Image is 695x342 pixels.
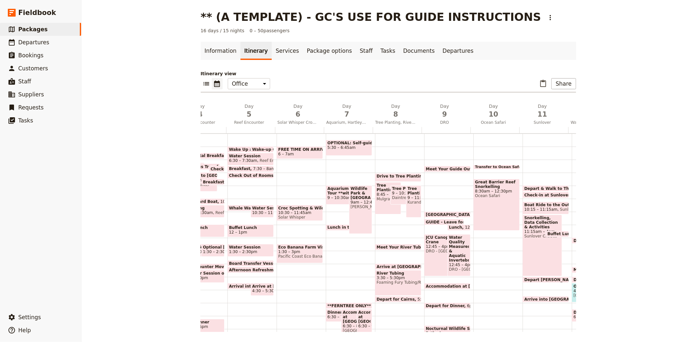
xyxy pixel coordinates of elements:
div: GUIDE - Leave for Turtle Rock [424,219,464,225]
span: 7:45 – 9pm [426,331,469,335]
span: 4:30 – 5:30pm [252,289,281,293]
a: Services [272,42,303,60]
div: Wake Up at The Reef *JMSS [227,146,267,152]
span: 9 – 11:30am [408,195,420,200]
div: OPTIONAL: Self-guided Rustys Markets5:30 – 6:45am [326,140,372,156]
span: Reef Encounter [213,210,246,215]
span: Water Session [229,245,272,249]
span: Board Transfer Vessel & Depart for [GEOGRAPHIC_DATA] [229,261,356,265]
div: Wake-up Call for Optional Early Morning Snorkel Session [251,146,274,152]
span: Ocean Safari [471,120,517,125]
div: Whale Watching [227,205,267,211]
span: Breakfast [229,166,253,171]
div: Depart [PERSON_NAME][GEOGRAPHIC_DATA] [523,277,569,283]
div: Transfer to Ocean Safari [473,165,520,169]
span: 6:30 – 7:30am [229,158,257,163]
span: Drive to Tree Planting site [377,174,437,178]
div: Arrival into Cairns **JMSS [227,283,267,289]
span: Sunlover Cruises [557,207,593,212]
div: Meet Your River Tubing Guide Outside Reception & Depart [375,244,421,250]
span: DRO - [GEOGRAPHIC_DATA] [449,267,469,272]
span: Boat Ride to the Outer Reef [524,203,567,207]
div: Dinner at [GEOGRAPHIC_DATA]6:30 – 7:30pm [326,309,352,322]
span: GUIDE - Leave for Turtle Rock [426,220,494,224]
h2: Day [229,103,270,119]
span: 8 [375,109,416,119]
span: Whale Watching [229,206,268,210]
span: Tree Planting, River Tubing [373,120,419,125]
span: Aquarium, Hartleys, Cape Trib accom [324,120,370,125]
span: Pacific Coast Eco Bananas [278,254,321,259]
div: Wildlife Park & [GEOGRAPHIC_DATA]9am – 12:45pm[PERSON_NAME] Crocodile Farm [349,185,372,234]
div: Aquarium Study Tour **with aquarium guide9 – 10:30am [326,185,365,205]
span: 12 – 12:30pm [465,225,492,230]
span: Croc Spotting & Wildlife Cruise [278,206,321,210]
div: Snorkelling, Data Collection & Activities11:15am – 4pmSunlover Cruises [523,215,562,276]
span: Tree Planting [392,186,415,191]
div: Check-in Onboard Reef Experience [209,166,224,172]
span: FREE TIME ON ARRIVAL WEEK DAY [278,147,321,152]
span: Customers [18,65,48,72]
span: Departures [18,39,49,46]
div: Accommodation at [GEOGRAPHIC_DATA]6:30 – 8:45pm[GEOGRAPHIC_DATA] [341,309,368,338]
span: 1:30 – 3pm [278,249,321,254]
span: **FERNTREE ONLY** Depart for [GEOGRAPHIC_DATA] [327,304,445,308]
span: Tasks [18,117,33,124]
span: River Tubing [377,271,420,276]
h2: Day [473,103,514,119]
span: Packages [18,26,48,33]
span: Wake Up at The Reef *JMSS [229,147,292,151]
div: Arrive into [GEOGRAPHIC_DATA] [523,296,569,302]
div: Breakfast Rolls [201,179,224,185]
span: Continental Breakfast at Hotel [180,153,250,158]
div: Nocturnal Wildlife Spotlighting7:45 – 9pmDRO - [GEOGRAPHIC_DATA] [424,325,471,341]
span: Buffet Lunch on the Boat [547,232,605,236]
span: [PERSON_NAME] Crocodile Farm [351,205,370,209]
div: Buffet Dinner7:15 – 8:45pm [178,319,224,338]
span: Outback Cattle Station [573,284,616,289]
span: Accommodation at [GEOGRAPHIC_DATA] [426,284,517,288]
span: Water Session [252,206,272,210]
p: Itinerary view [201,70,576,77]
div: Depart for [GEOGRAPHIC_DATA] [572,237,618,244]
span: Arrive into [GEOGRAPHIC_DATA] [524,297,598,301]
span: 10:30 – 11:30am [252,210,285,215]
div: Water Session6:30 – 7:30amReef Encounter [227,153,274,165]
span: 16 days / 15 nights [201,27,245,34]
span: Wake-up Call for Optional Early Morning Snorkel Session [252,147,380,151]
span: Arrival into Cairns **JMSS [229,284,288,288]
div: Water Session10:30 – 11:30am [251,205,274,218]
button: Calendar view [212,78,223,89]
h2: Day [522,103,563,119]
span: Sunlover [519,120,566,125]
span: Sunlover Cruises [524,234,560,238]
div: Depart & Walk to The [GEOGRAPHIC_DATA] [523,185,569,192]
div: Bus Transfer to [GEOGRAPHIC_DATA] [194,164,220,170]
span: Buffet Lunch [180,225,223,230]
div: Dinner at [GEOGRAPHIC_DATA]6:30 – 7:30pm[GEOGRAPHIC_DATA] [572,309,618,322]
span: 11:15am – 4pm [524,229,560,234]
div: Depart for Dinner6pm [424,303,471,309]
div: 3rd Water Session of the Day3:30 – 4:30pm [178,270,224,283]
div: Buffet Lunch12 – 1pm [178,224,224,237]
span: Kuranda enviroCare Inc [408,200,420,205]
span: 7:30 – 8am [253,166,275,171]
div: **FERNTREE ONLY** Depart for [GEOGRAPHIC_DATA] [326,303,372,309]
div: Lunch in the Park **HARTLEYS [326,224,365,231]
span: 4:30 – 6pm [573,289,616,293]
span: Depart [PERSON_NAME][GEOGRAPHIC_DATA] [524,278,626,282]
span: Check Out of Rooms [229,173,276,178]
span: 3rd Water Session of the Day [180,271,223,276]
span: Depart & Walk to The [GEOGRAPHIC_DATA] [524,186,622,191]
button: Day9DRO [422,103,471,127]
h2: Day [278,103,319,119]
a: Itinerary [240,42,272,60]
span: Accommodation at [GEOGRAPHIC_DATA] [358,310,370,324]
span: 8:30am – 12:30pm [475,189,518,193]
span: Transfer to Ocean Safari [475,165,527,169]
span: Check-in at Sunlover [524,193,572,197]
div: Snorkelling10:30 – 11:30amReef Encounter [178,205,224,218]
span: Requests [18,104,44,111]
span: 11 [522,109,563,119]
button: Day11Sunlover [519,103,568,127]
